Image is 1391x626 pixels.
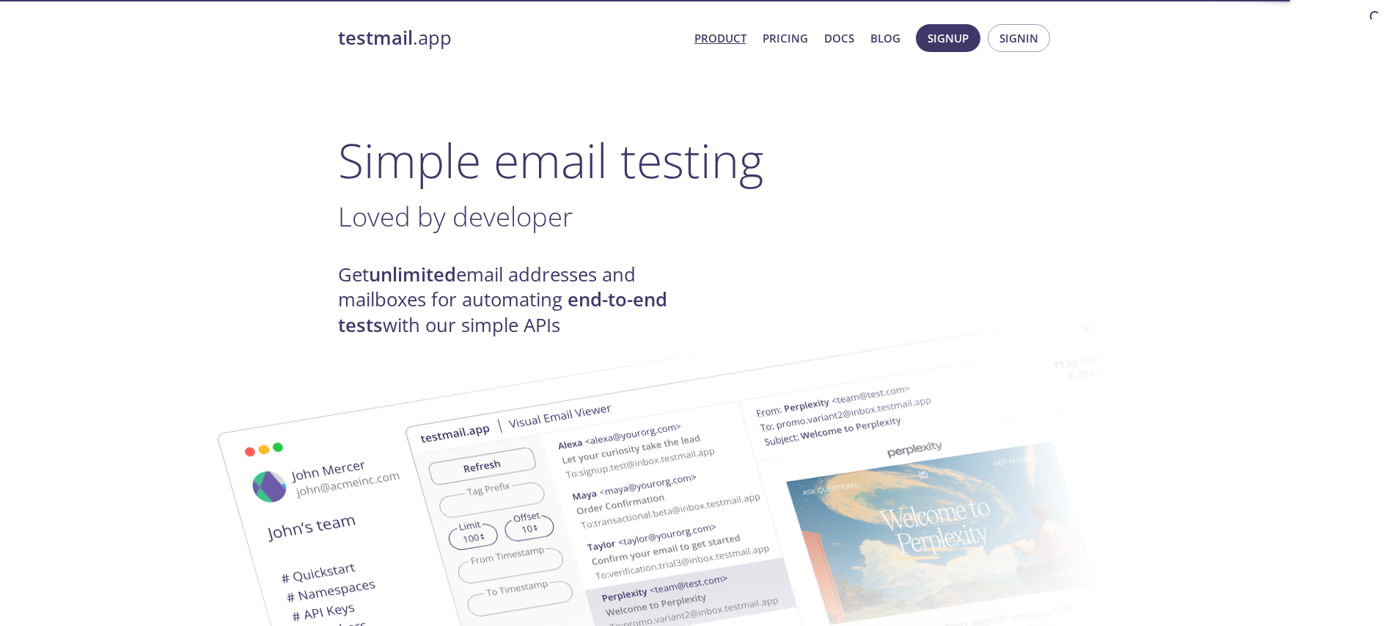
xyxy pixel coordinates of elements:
span: Signin [999,29,1038,48]
a: Product [694,29,746,48]
a: Docs [824,29,854,48]
a: Pricing [763,29,808,48]
button: Signin [988,24,1050,52]
strong: testmail [338,25,413,51]
h1: Simple email testing [338,132,1054,188]
a: Blog [870,29,900,48]
strong: unlimited [369,262,456,287]
a: testmail.app [338,26,683,51]
h4: Get email addresses and mailboxes for automating with our simple APIs [338,262,696,338]
span: Signup [928,29,969,48]
strong: end-to-end tests [338,287,667,337]
span: Loved by developer [338,198,573,235]
button: Signup [916,24,980,52]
